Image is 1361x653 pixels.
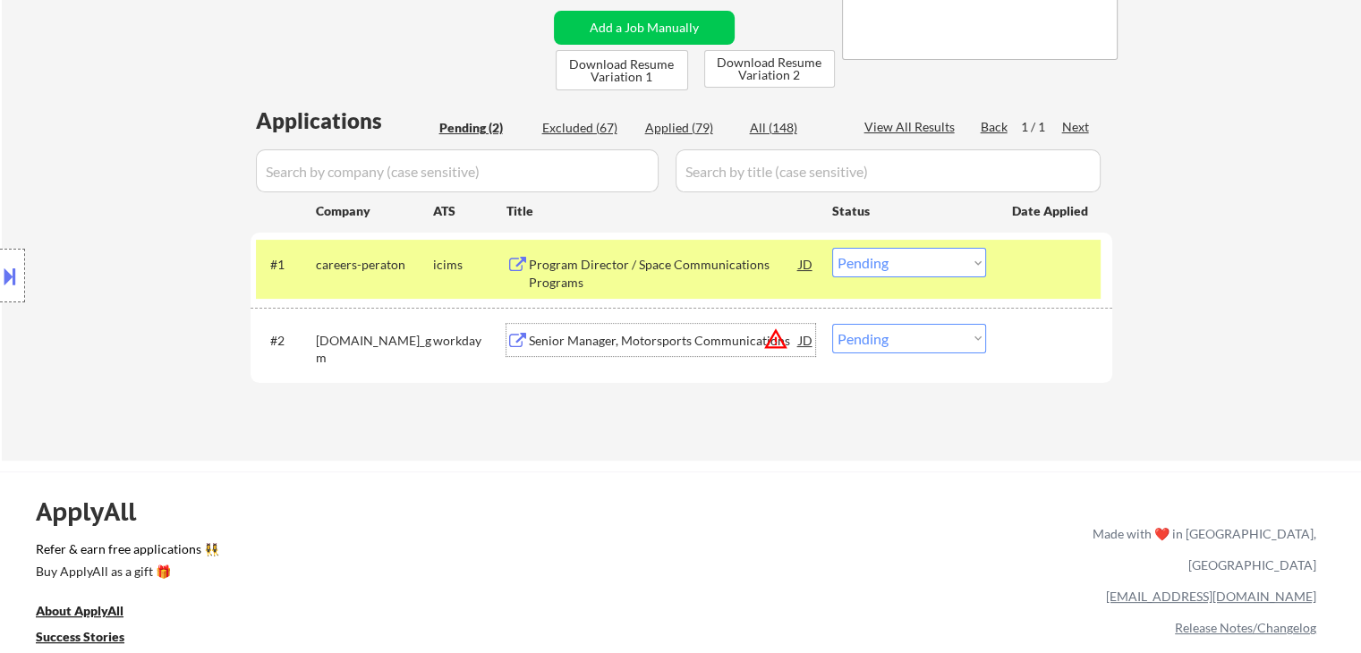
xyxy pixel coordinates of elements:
div: workday [433,332,506,350]
div: Next [1062,118,1091,136]
div: Back [981,118,1009,136]
input: Search by company (case sensitive) [256,149,659,192]
div: Date Applied [1012,202,1091,220]
div: 1 / 1 [1021,118,1062,136]
div: JD [797,248,815,280]
a: Release Notes/Changelog [1175,620,1316,635]
u: About ApplyAll [36,603,123,618]
div: [DOMAIN_NAME]_gm [316,332,433,367]
div: Senior Manager, Motorsports Communications [529,332,799,350]
div: Title [506,202,815,220]
div: Buy ApplyAll as a gift 🎁 [36,565,215,578]
a: [EMAIL_ADDRESS][DOMAIN_NAME] [1106,589,1316,604]
div: Program Director / Space Communications Programs [529,256,799,291]
div: Company [316,202,433,220]
div: Made with ❤️ in [GEOGRAPHIC_DATA], [GEOGRAPHIC_DATA] [1085,518,1316,581]
div: careers-peraton [316,256,433,274]
a: About ApplyAll [36,601,149,623]
input: Search by title (case sensitive) [676,149,1101,192]
div: View All Results [864,118,960,136]
div: Pending (2) [439,119,529,137]
button: warning_amber [763,326,788,352]
div: Applications [256,110,433,131]
a: Refer & earn free applications 👯‍♀️ [36,543,719,562]
u: Success Stories [36,629,124,644]
div: Applied (79) [645,119,735,137]
div: Excluded (67) [542,119,632,137]
div: All (148) [750,119,839,137]
div: Status [832,194,986,226]
button: Download Resume Variation 1 [556,50,688,90]
a: Success Stories [36,627,149,649]
div: JD [797,324,815,356]
a: Buy ApplyAll as a gift 🎁 [36,562,215,584]
div: ATS [433,202,506,220]
div: icims [433,256,506,274]
button: Download Resume Variation 2 [704,50,835,88]
button: Add a Job Manually [554,11,735,45]
div: ApplyAll [36,496,157,527]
